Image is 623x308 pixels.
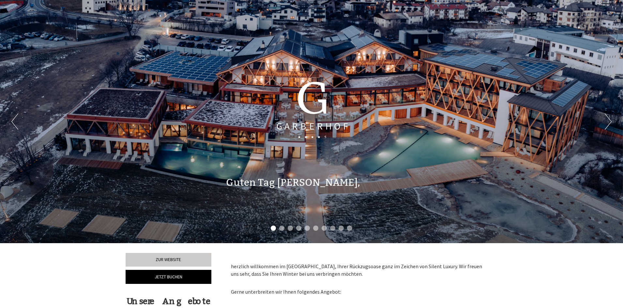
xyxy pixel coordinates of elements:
div: Unsere Angebote [126,295,211,307]
button: Next [605,113,612,130]
p: Gerne unterbreiten wir Ihnen folgendes Angebot: [231,281,488,296]
a: Zur Website [126,253,211,267]
a: Jetzt buchen [126,270,211,284]
h1: Guten Tag [PERSON_NAME], [226,177,360,188]
p: herzlich willkommen im [GEOGRAPHIC_DATA], Ihrer Rückzugsoase ganz im Zeichen von Silent Luxury. W... [231,263,488,278]
button: Previous [11,113,18,130]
